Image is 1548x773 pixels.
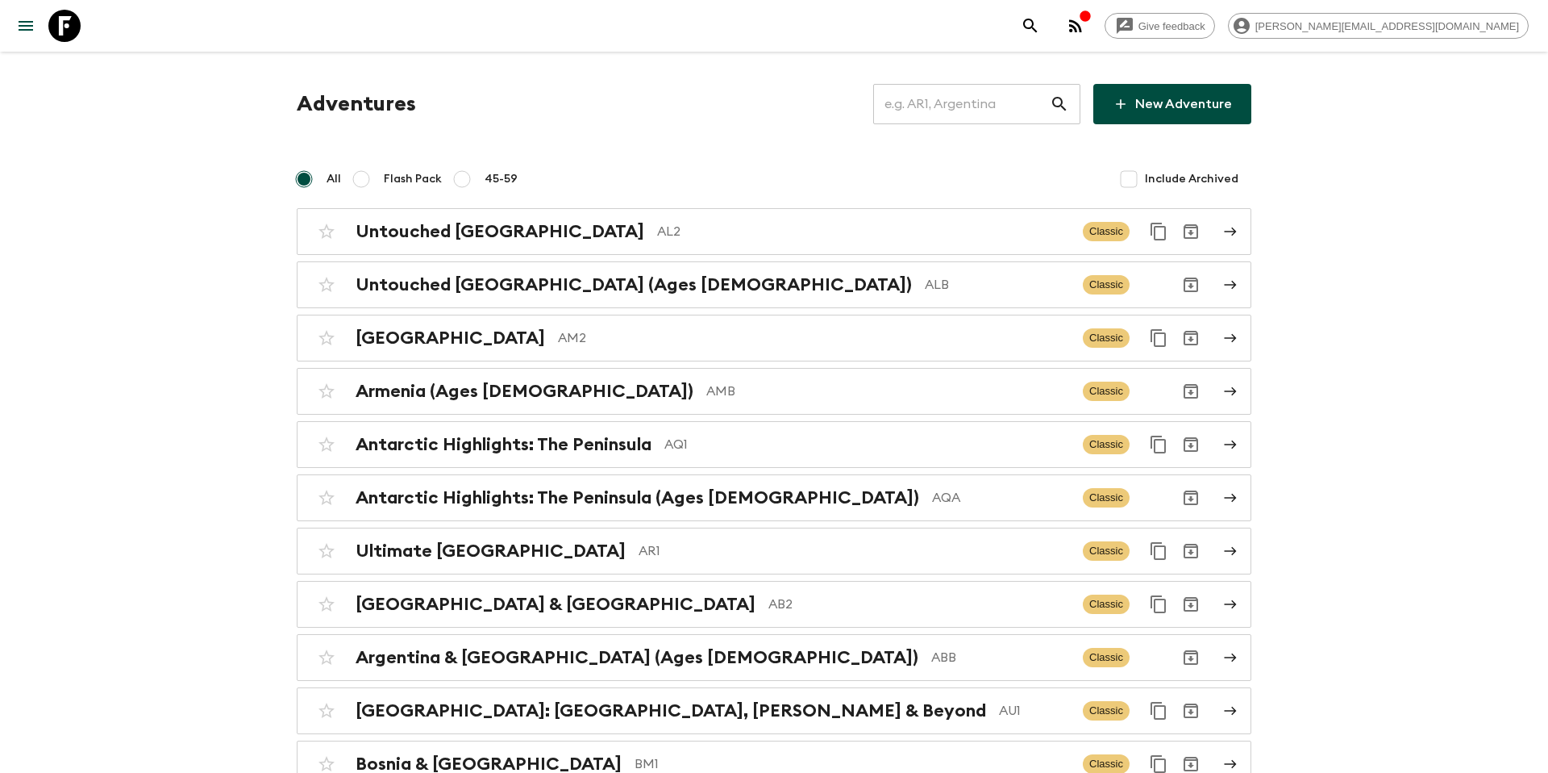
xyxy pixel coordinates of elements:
span: Classic [1083,328,1130,348]
p: AMB [706,382,1070,401]
h2: [GEOGRAPHIC_DATA]: [GEOGRAPHIC_DATA], [PERSON_NAME] & Beyond [356,700,986,721]
a: [GEOGRAPHIC_DATA] & [GEOGRAPHIC_DATA]AB2ClassicDuplicate for 45-59Archive [297,581,1251,628]
a: Armenia (Ages [DEMOGRAPHIC_DATA])AMBClassicArchive [297,368,1251,415]
a: Argentina & [GEOGRAPHIC_DATA] (Ages [DEMOGRAPHIC_DATA])ABBClassicArchive [297,634,1251,681]
button: Archive [1175,269,1207,301]
input: e.g. AR1, Argentina [873,81,1050,127]
a: [GEOGRAPHIC_DATA]AM2ClassicDuplicate for 45-59Archive [297,315,1251,361]
button: Archive [1175,695,1207,727]
h2: Untouched [GEOGRAPHIC_DATA] (Ages [DEMOGRAPHIC_DATA]) [356,274,912,295]
a: New Adventure [1093,84,1251,124]
span: Classic [1083,648,1130,667]
button: Archive [1175,375,1207,407]
h2: Untouched [GEOGRAPHIC_DATA] [356,221,644,242]
p: AB2 [768,595,1070,614]
span: Classic [1083,382,1130,401]
span: Classic [1083,275,1130,295]
p: ABB [931,648,1070,667]
button: Archive [1175,535,1207,567]
a: Untouched [GEOGRAPHIC_DATA]AL2ClassicDuplicate for 45-59Archive [297,208,1251,255]
p: AQ1 [664,435,1070,454]
button: Duplicate for 45-59 [1142,588,1175,620]
span: Include Archived [1145,171,1238,187]
button: menu [10,10,42,42]
a: [GEOGRAPHIC_DATA]: [GEOGRAPHIC_DATA], [PERSON_NAME] & BeyondAU1ClassicDuplicate for 45-59Archive [297,687,1251,734]
button: Duplicate for 45-59 [1142,215,1175,248]
h2: Ultimate [GEOGRAPHIC_DATA] [356,541,626,562]
a: Untouched [GEOGRAPHIC_DATA] (Ages [DEMOGRAPHIC_DATA])ALBClassicArchive [297,261,1251,308]
a: Give feedback [1105,13,1215,39]
span: Classic [1083,488,1130,508]
span: Classic [1083,541,1130,561]
h1: Adventures [297,88,416,120]
button: Archive [1175,482,1207,514]
h2: Armenia (Ages [DEMOGRAPHIC_DATA]) [356,381,693,402]
h2: Argentina & [GEOGRAPHIC_DATA] (Ages [DEMOGRAPHIC_DATA]) [356,647,918,668]
span: Classic [1083,435,1130,454]
button: Duplicate for 45-59 [1142,695,1175,727]
p: AR1 [639,541,1070,561]
p: ALB [925,275,1070,295]
span: Classic [1083,701,1130,721]
a: Antarctic Highlights: The Peninsula (Ages [DEMOGRAPHIC_DATA])AQAClassicArchive [297,474,1251,521]
a: Antarctic Highlights: The PeninsulaAQ1ClassicDuplicate for 45-59Archive [297,421,1251,468]
button: Duplicate for 45-59 [1142,322,1175,354]
div: [PERSON_NAME][EMAIL_ADDRESS][DOMAIN_NAME] [1228,13,1529,39]
p: AU1 [999,701,1070,721]
button: Archive [1175,428,1207,461]
p: AQA [932,488,1070,508]
h2: Antarctic Highlights: The Peninsula (Ages [DEMOGRAPHIC_DATA]) [356,487,919,508]
button: Duplicate for 45-59 [1142,428,1175,461]
span: Flash Pack [384,171,442,187]
span: [PERSON_NAME][EMAIL_ADDRESS][DOMAIN_NAME] [1246,20,1528,32]
span: Classic [1083,222,1130,241]
button: Archive [1175,215,1207,248]
span: Classic [1083,595,1130,614]
span: All [327,171,341,187]
h2: [GEOGRAPHIC_DATA] & [GEOGRAPHIC_DATA] [356,594,755,615]
button: Archive [1175,322,1207,354]
h2: [GEOGRAPHIC_DATA] [356,328,545,349]
button: search adventures [1014,10,1047,42]
p: AL2 [657,222,1070,241]
button: Duplicate for 45-59 [1142,535,1175,567]
a: Ultimate [GEOGRAPHIC_DATA]AR1ClassicDuplicate for 45-59Archive [297,528,1251,575]
span: 45-59 [485,171,518,187]
span: Give feedback [1130,20,1214,32]
button: Archive [1175,641,1207,674]
h2: Antarctic Highlights: The Peninsula [356,434,651,455]
button: Archive [1175,588,1207,620]
p: AM2 [558,328,1070,348]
